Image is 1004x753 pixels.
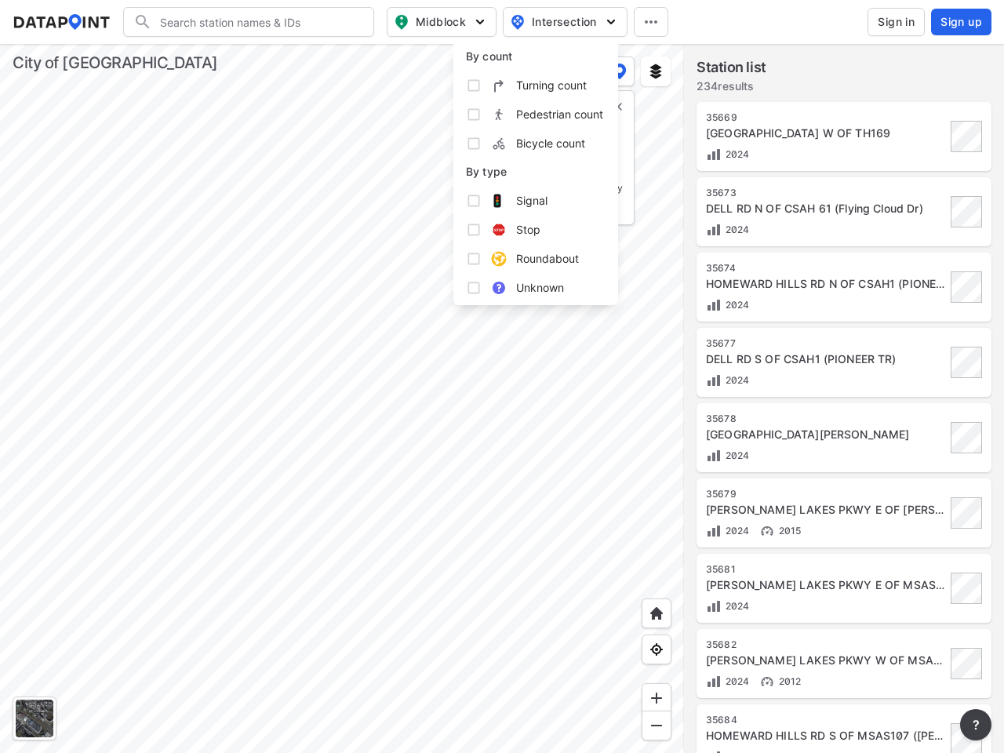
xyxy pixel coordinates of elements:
div: View my location [642,635,671,664]
div: HOMEWARD HILLS RD S OF MSAS107 (ANDERSON LAKES PKWY) [706,728,946,744]
img: Volume count [706,448,722,464]
label: Station list [697,56,766,78]
span: Signal [516,192,547,209]
img: Volume count [706,147,722,162]
img: map_pin_mid.602f9df1.svg [392,13,411,31]
button: DataPoint layers [605,56,635,86]
button: delete [612,100,624,113]
div: ANDERSON LAKES PKWY W OF MSAS102 (PRESERVE BLVD) [706,653,946,668]
div: 35684 [706,714,946,726]
img: 5YPKRKmlfpI5mqlR8AD95paCi+0kK1fRFDJSaMmawlwaeJcJwk9O2fotCW5ve9gAAAAASUVORK5CYII= [603,14,619,30]
div: Zoom in [642,683,671,713]
img: map_pin_int.54838e6b.svg [508,13,527,31]
img: Volume count [706,297,722,313]
img: layers.ee07997e.svg [648,64,664,79]
span: 2012 [775,675,802,687]
span: 2024 [722,525,750,537]
div: City of [GEOGRAPHIC_DATA] [13,52,218,74]
span: 2024 [722,675,750,687]
img: dataPointLogo.9353c09d.svg [13,14,111,30]
div: RIVERVIEW RD W OF TH169 [706,125,946,141]
p: By type [466,164,606,180]
button: more [960,709,991,740]
img: Vehicle speed [759,523,775,539]
div: 35669 [706,111,946,124]
span: Roundabout [516,250,579,267]
span: Sign up [940,14,982,30]
a: Sign in [864,8,928,36]
span: 2015 [775,525,802,537]
div: ANDERSON LAKES PKWY E OF GARRISON WAY [706,502,946,518]
span: 2024 [722,374,750,386]
img: 7K01r2qsw60LNcdBYj7r8aMLn5lIBENstXqsOx8BxqW1n4f0TpEKwOABwAf8x8P1PpqgAgPLKjHQyEIZroKu1WyMf4lYveRly... [491,136,507,151]
img: EXHE7HSyln9AEgfAt3MXZNtyHIFksAAAAASUVORK5CYII= [491,78,507,93]
span: Bicycle count [516,135,585,151]
div: DELL RD S OF CSAH1 (PIONEER TR) [706,351,946,367]
span: Pedestrian count [516,106,603,122]
div: 35674 [706,262,946,275]
a: Sign up [928,9,991,35]
div: DELL RD N OF CSAH 61 (Flying Cloud Dr) [706,201,946,216]
div: Toggle basemap [13,697,56,740]
img: close-external-leyer.3061a1c7.svg [612,100,624,113]
button: Sign up [931,9,991,35]
span: 2024 [722,600,750,612]
div: 35678 [706,413,946,425]
img: +XpAUvaXAN7GudzAAAAAElFTkSuQmCC [649,606,664,621]
span: 2024 [722,148,750,160]
span: Stop [516,221,540,238]
span: Intersection [510,13,617,31]
div: LAKE RILEY RD WCL EDEN PRAIRIE [706,427,946,442]
div: HOMEWARD HILLS RD N OF CSAH1 (PIONEER TR) [706,276,946,292]
span: Unknown [516,279,564,296]
span: 2024 [722,449,750,461]
div: 35677 [706,337,946,350]
img: Stop [491,222,507,238]
img: Volume count [706,523,722,539]
div: 35679 [706,488,946,500]
img: suPEDneF1ANEx06wAAAAASUVORK5CYII= [491,107,507,122]
span: ? [969,715,982,734]
div: Home [642,598,671,628]
span: Sign in [878,14,915,30]
div: 35673 [706,187,946,199]
img: Vehicle speed [759,674,775,689]
img: MAAAAAElFTkSuQmCC [649,718,664,733]
button: Midblock [387,7,497,37]
img: Volume count [706,222,722,238]
span: Midblock [394,13,486,31]
img: Volume count [706,674,722,689]
button: Sign in [868,8,925,36]
button: External layers [641,56,671,86]
input: Search [152,9,364,35]
p: By count [466,49,606,64]
img: Volume count [706,598,722,614]
img: Roundabout [491,251,507,267]
span: 2024 [722,299,750,311]
div: 35682 [706,638,946,651]
img: data-point-layers.37681fc9.svg [613,64,627,79]
img: ZvzfEJKXnyWIrJytrsY285QMwk63cM6Drc+sIAAAAASUVORK5CYII= [649,690,664,706]
img: zeq5HYn9AnE9l6UmnFLPAAAAAElFTkSuQmCC [649,642,664,657]
span: Turning count [516,77,587,93]
div: 35681 [706,563,946,576]
div: Zoom out [642,711,671,740]
button: Intersection [503,7,627,37]
img: 5YPKRKmlfpI5mqlR8AD95paCi+0kK1fRFDJSaMmawlwaeJcJwk9O2fotCW5ve9gAAAAASUVORK5CYII= [472,14,488,30]
img: Unknown [491,280,507,296]
span: 2024 [722,224,750,235]
div: ANDERSON LAKES PKWY E OF MSAS102 (PRESERVE BLVD) [706,577,946,593]
img: Volume count [706,373,722,388]
img: Signal [491,193,507,209]
label: 234 results [697,78,766,94]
